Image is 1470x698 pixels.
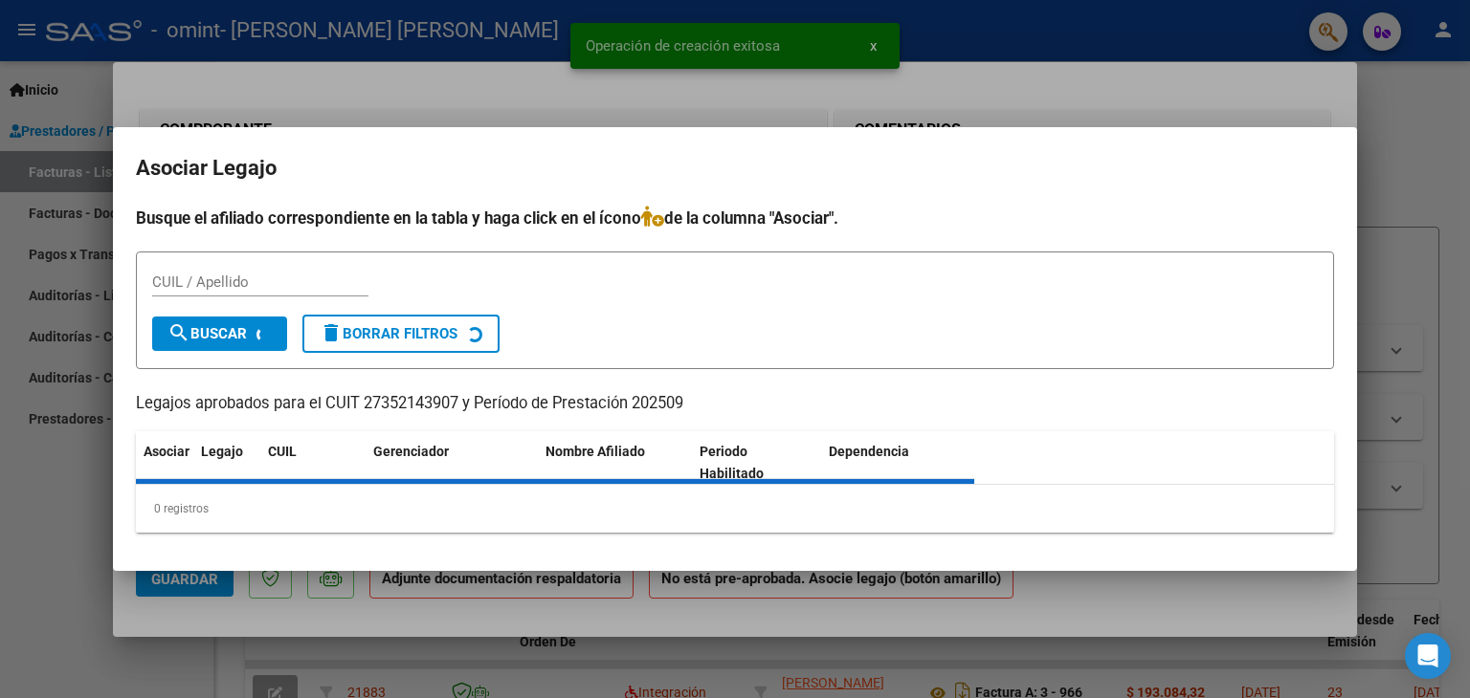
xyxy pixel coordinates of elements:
[136,150,1334,186] h2: Asociar Legajo
[692,431,821,494] datatable-header-cell: Periodo Habilitado
[302,315,500,353] button: Borrar Filtros
[268,444,297,459] span: CUIL
[144,444,189,459] span: Asociar
[538,431,692,494] datatable-header-cell: Nombre Afiliado
[193,431,260,494] datatable-header-cell: Legajo
[320,325,457,342] span: Borrar Filtros
[260,431,366,494] datatable-header-cell: CUIL
[821,431,975,494] datatable-header-cell: Dependencia
[1405,633,1451,679] div: Open Intercom Messenger
[136,206,1334,230] h4: Busque el afiliado correspondiente en la tabla y haga click en el ícono de la columna "Asociar".
[136,431,193,494] datatable-header-cell: Asociar
[320,321,343,344] mat-icon: delete
[167,325,247,342] span: Buscar
[366,431,538,494] datatable-header-cell: Gerenciador
[829,444,909,459] span: Dependencia
[152,316,287,351] button: Buscar
[201,444,243,459] span: Legajo
[373,444,449,459] span: Gerenciador
[700,444,764,481] span: Periodo Habilitado
[167,321,190,344] mat-icon: search
[136,485,1334,533] div: 0 registros
[136,392,1334,416] p: Legajos aprobados para el CUIT 27352143907 y Período de Prestación 202509
[546,444,645,459] span: Nombre Afiliado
